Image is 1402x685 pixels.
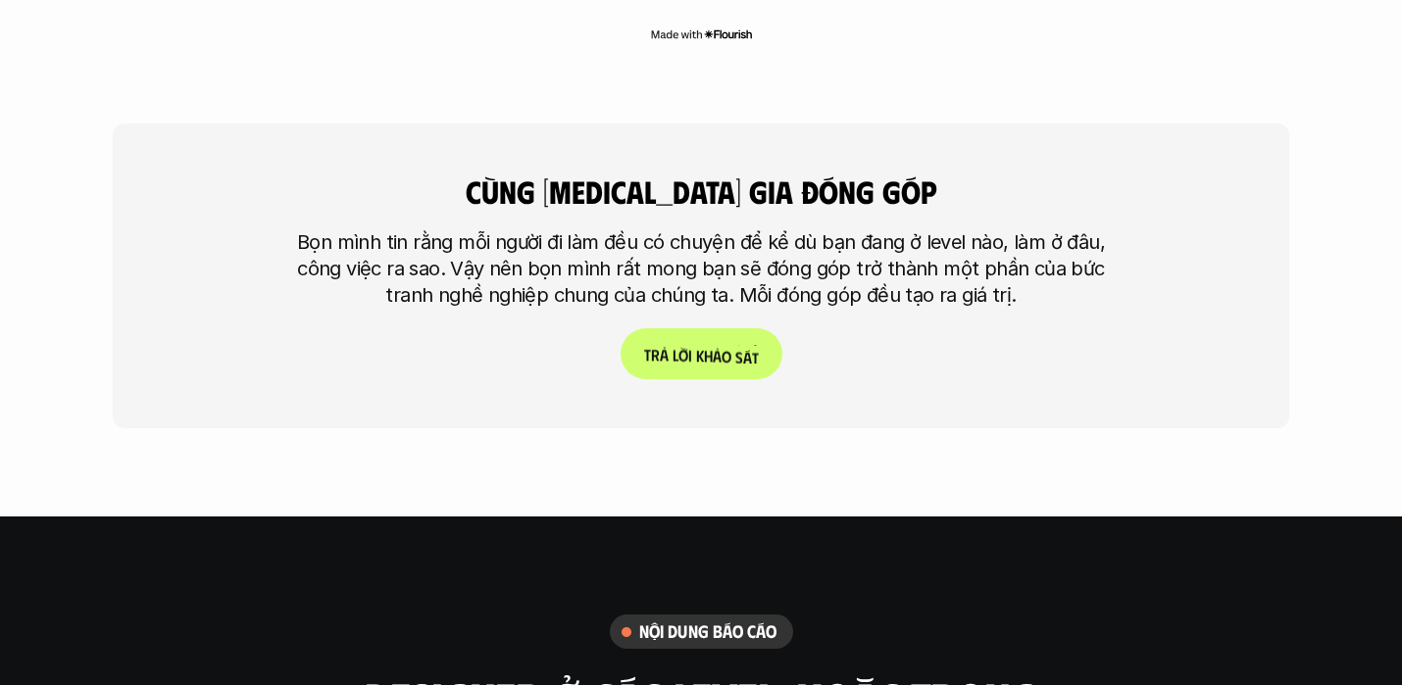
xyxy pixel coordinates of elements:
span: o [722,328,731,347]
img: Made with Flourish [650,26,753,42]
span: á [743,329,752,348]
span: l [673,326,678,345]
span: t [752,329,759,348]
span: ờ [678,326,688,345]
p: Bọn mình tin rằng mỗi người đi làm đều có chuyện để kể dù bạn đang ở level nào, làm ở đâu, công v... [284,229,1118,309]
span: i [688,326,692,345]
h4: cùng [MEDICAL_DATA] gia đóng góp [382,172,1020,210]
span: s [735,328,743,347]
span: h [704,327,713,346]
span: ả [713,327,722,346]
span: k [696,327,704,346]
span: T [644,326,651,345]
a: Trảlờikhảosát [621,328,782,379]
h6: nội dung báo cáo [639,620,777,643]
span: ả [660,326,669,345]
span: r [651,326,660,345]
